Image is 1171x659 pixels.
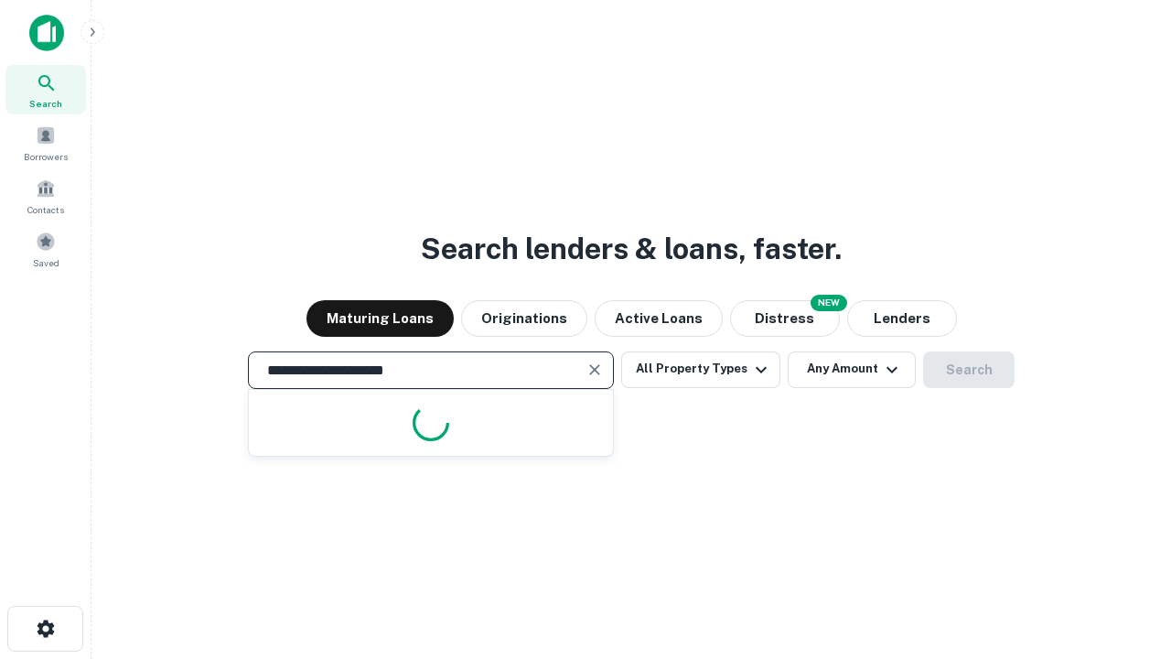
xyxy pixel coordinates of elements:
h3: Search lenders & loans, faster. [421,227,842,271]
button: Lenders [847,300,957,337]
iframe: Chat Widget [1080,513,1171,600]
span: Search [29,96,62,111]
span: Borrowers [24,149,68,164]
span: Saved [33,255,59,270]
button: Maturing Loans [306,300,454,337]
button: Clear [582,357,607,383]
a: Contacts [5,171,86,221]
button: Any Amount [788,351,916,388]
button: All Property Types [621,351,780,388]
button: Originations [461,300,587,337]
div: NEW [811,295,847,311]
span: Contacts [27,202,64,217]
a: Search [5,65,86,114]
img: capitalize-icon.png [29,15,64,51]
a: Saved [5,224,86,274]
a: Borrowers [5,118,86,167]
button: Search distressed loans with lien and other non-mortgage details. [730,300,840,337]
button: Active Loans [595,300,723,337]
